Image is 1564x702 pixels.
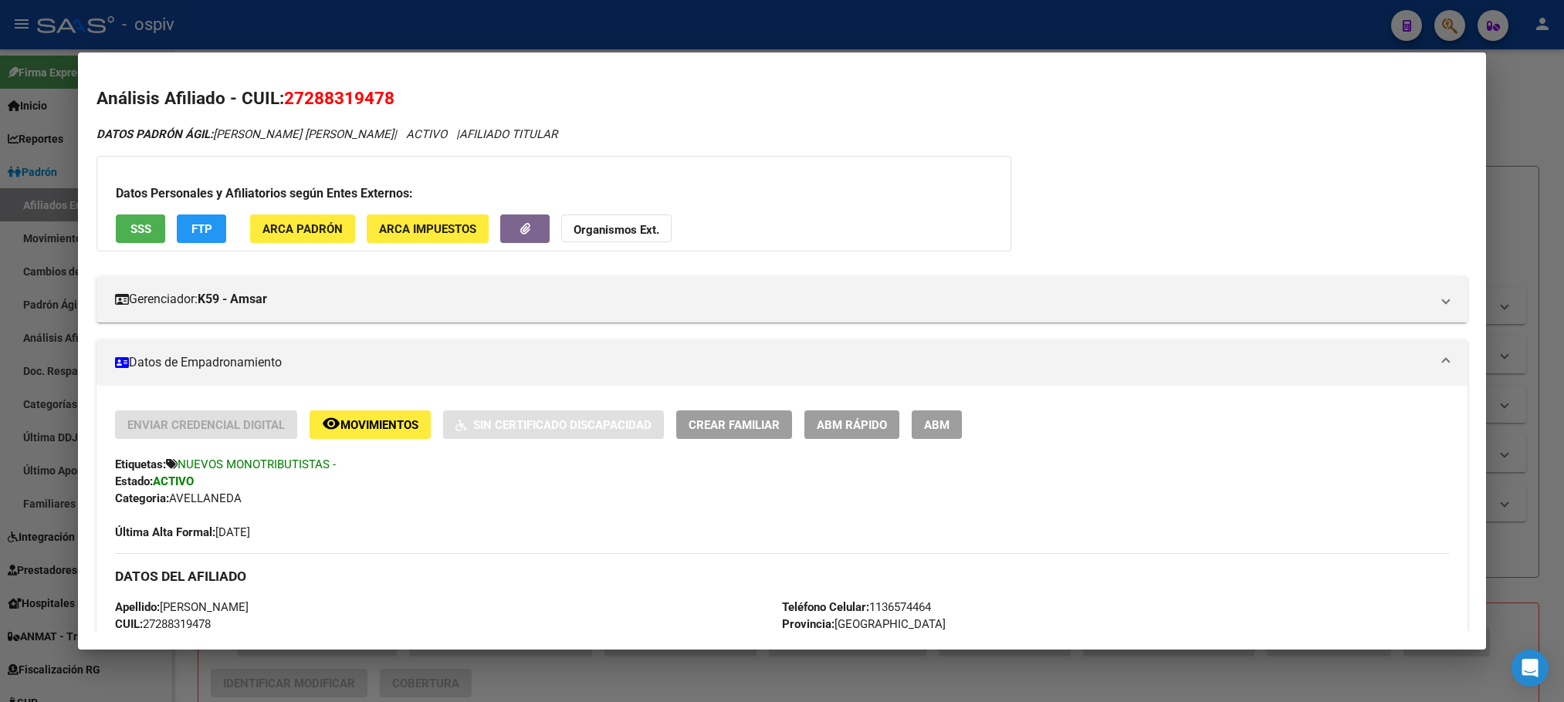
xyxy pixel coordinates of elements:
[1512,650,1549,687] div: Open Intercom Messenger
[804,410,899,439] button: ABM Rápido
[473,418,652,432] span: Sin Certificado Discapacidad
[561,214,672,243] button: Organismos Ext.
[262,222,343,236] span: ARCA Padrón
[116,214,165,243] button: SSS
[115,290,1430,309] mat-panel-title: Gerenciador:
[96,86,1467,112] h2: Análisis Afiliado - CUIL:
[250,214,355,243] button: ARCA Padrón
[115,410,297,439] button: Enviar Credencial Digital
[115,525,250,539] span: [DATE]
[379,222,476,236] span: ARCA Impuestos
[130,222,151,236] span: SSS
[912,410,962,439] button: ABM
[96,127,394,141] span: [PERSON_NAME] [PERSON_NAME]
[322,414,340,433] mat-icon: remove_red_eye
[782,617,946,631] span: [GEOGRAPHIC_DATA]
[115,617,143,631] strong: CUIL:
[96,276,1467,322] mat-expansion-panel-header: Gerenciador:K59 - Amsar
[116,184,992,203] h3: Datos Personales y Afiliatorios según Entes Externos:
[574,223,659,237] strong: Organismos Ext.
[177,214,226,243] button: FTP
[178,457,336,471] span: NUEVOS MONOTRIBUTISTAS -
[198,290,267,309] strong: K59 - Amsar
[115,491,169,505] strong: Categoria:
[367,214,489,243] button: ARCA Impuestos
[115,525,215,539] strong: Última Alta Formal:
[96,339,1467,386] mat-expansion-panel-header: Datos de Empadronamiento
[340,418,418,432] span: Movimientos
[115,600,160,614] strong: Apellido:
[459,127,557,141] span: AFILIADO TITULAR
[191,222,212,236] span: FTP
[115,568,1448,585] h3: DATOS DEL AFILIADO
[115,490,1448,507] div: AVELLANEDA
[115,600,249,614] span: [PERSON_NAME]
[127,418,285,432] span: Enviar Credencial Digital
[924,418,950,432] span: ABM
[115,617,211,631] span: 27288319478
[115,474,153,488] strong: Estado:
[115,457,166,471] strong: Etiquetas:
[782,600,869,614] strong: Teléfono Celular:
[782,617,834,631] strong: Provincia:
[676,410,792,439] button: Crear Familiar
[310,410,431,439] button: Movimientos
[115,353,1430,372] mat-panel-title: Datos de Empadronamiento
[153,474,194,488] strong: ACTIVO
[782,600,931,614] span: 1136574464
[284,88,394,108] span: 27288319478
[817,418,887,432] span: ABM Rápido
[96,127,557,141] i: | ACTIVO |
[96,127,213,141] strong: DATOS PADRÓN ÁGIL:
[443,410,664,439] button: Sin Certificado Discapacidad
[689,418,780,432] span: Crear Familiar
